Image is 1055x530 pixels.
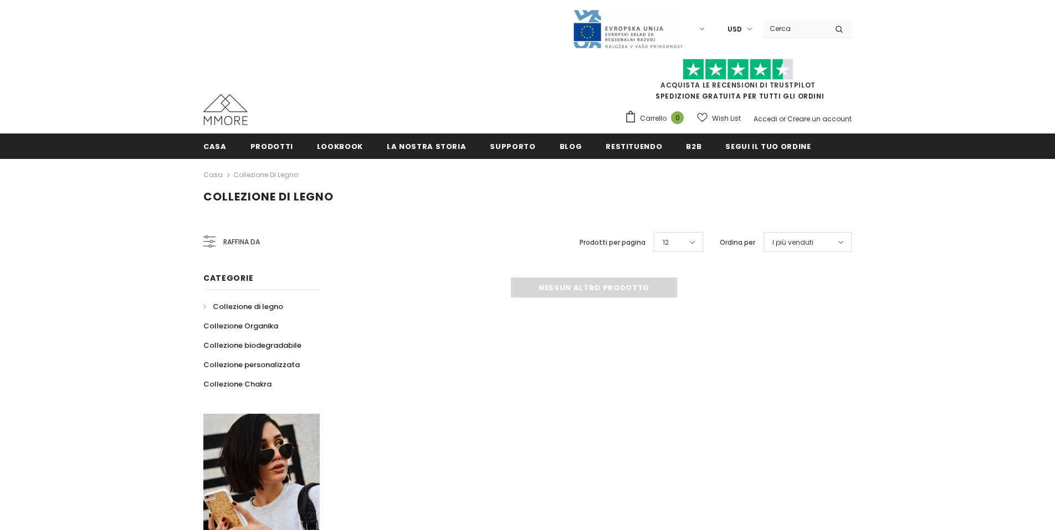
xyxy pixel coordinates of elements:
a: Wish List [697,109,741,128]
span: SPEDIZIONE GRATUITA PER TUTTI GLI ORDINI [624,64,852,101]
a: Casa [203,168,223,182]
img: Javni Razpis [572,9,683,49]
span: Collezione biodegradabile [203,340,301,351]
span: Carrello [640,113,667,124]
span: B2B [686,141,701,152]
a: Prodotti [250,133,293,158]
span: La nostra storia [387,141,466,152]
a: Segui il tuo ordine [725,133,811,158]
a: B2B [686,133,701,158]
a: Creare un account [787,114,852,124]
span: Restituendo [606,141,662,152]
a: Collezione biodegradabile [203,336,301,355]
a: supporto [490,133,535,158]
a: Blog [560,133,582,158]
span: Collezione Organika [203,321,278,331]
a: La nostra storia [387,133,466,158]
a: Collezione di legno [203,297,283,316]
a: Casa [203,133,227,158]
span: Collezione di legno [203,189,334,204]
span: Lookbook [317,141,363,152]
span: supporto [490,141,535,152]
span: or [779,114,786,124]
img: Fidati di Pilot Stars [683,59,793,80]
a: Accedi [754,114,777,124]
span: Categorie [203,272,253,284]
span: Collezione personalizzata [203,359,300,370]
a: Collezione personalizzata [203,355,300,374]
a: Carrello 0 [624,110,689,127]
span: Segui il tuo ordine [725,141,811,152]
span: Blog [560,141,582,152]
span: 12 [663,237,669,248]
label: Prodotti per pagina [580,237,646,248]
input: Search Site [763,20,827,37]
span: Collezione Chakra [203,379,272,389]
a: Javni Razpis [572,24,683,33]
a: Lookbook [317,133,363,158]
span: Wish List [712,113,741,124]
span: I più venduti [772,237,813,248]
a: Collezione Organika [203,316,278,336]
span: Prodotti [250,141,293,152]
span: Raffina da [223,236,260,248]
a: Acquista le recensioni di TrustPilot [660,80,816,90]
span: Collezione di legno [213,301,283,312]
a: Collezione di legno [233,170,298,179]
span: USD [728,24,742,35]
a: Restituendo [606,133,662,158]
label: Ordina per [720,237,755,248]
a: Collezione Chakra [203,374,272,394]
span: 0 [671,111,684,124]
img: Casi MMORE [203,94,248,125]
span: Casa [203,141,227,152]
